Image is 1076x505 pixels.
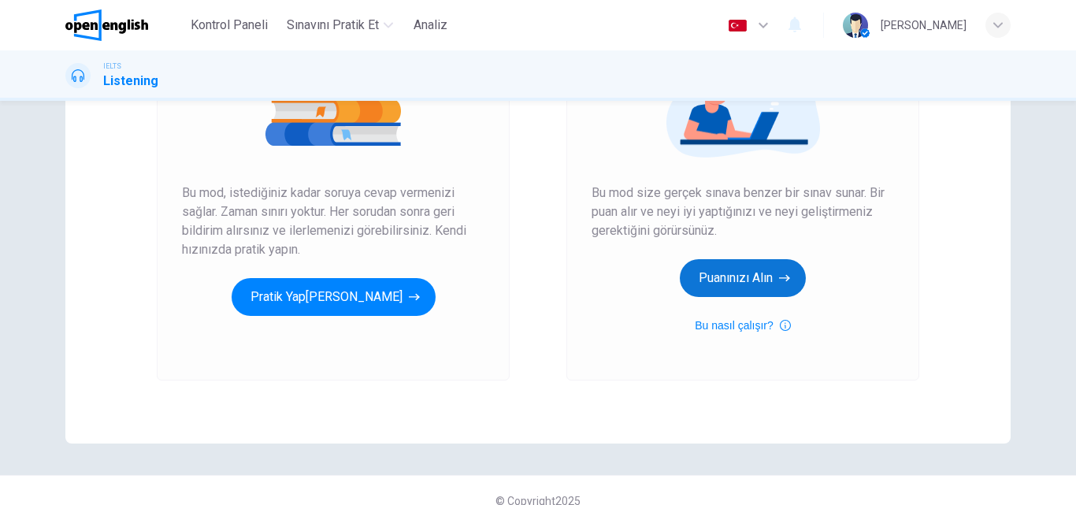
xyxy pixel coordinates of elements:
[881,16,967,35] div: [PERSON_NAME]
[232,278,436,316] button: Pratik Yap[PERSON_NAME]
[103,61,121,72] span: IELTS
[728,20,748,32] img: tr
[280,11,399,39] button: Sınavını Pratik Et
[191,16,268,35] span: Kontrol Paneli
[406,11,456,39] button: Analiz
[103,72,158,91] h1: Listening
[695,316,791,335] button: Bu nasıl çalışır?
[680,259,806,297] button: Puanınızı Alın
[414,16,447,35] span: Analiz
[65,9,184,41] a: OpenEnglish logo
[65,9,148,41] img: OpenEnglish logo
[843,13,868,38] img: Profile picture
[184,11,274,39] button: Kontrol Paneli
[182,184,484,259] span: Bu mod, istediğiniz kadar soruya cevap vermenizi sağlar. Zaman sınırı yoktur. Her sorudan sonra g...
[287,16,379,35] span: Sınavını Pratik Et
[592,184,894,240] span: Bu mod size gerçek sınava benzer bir sınav sunar. Bir puan alır ve neyi iyi yaptığınızı ve neyi g...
